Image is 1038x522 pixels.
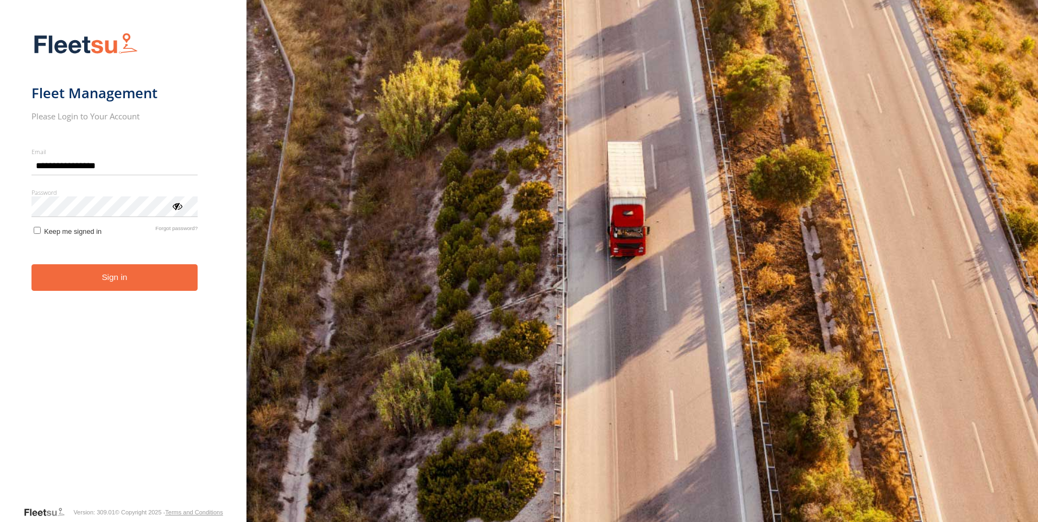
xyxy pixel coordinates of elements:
[31,26,216,506] form: main
[31,30,140,58] img: Fleetsu
[31,264,198,291] button: Sign in
[23,507,73,518] a: Visit our Website
[155,225,198,235] a: Forgot password?
[44,227,102,235] span: Keep me signed in
[31,111,198,122] h2: Please Login to Your Account
[172,200,182,211] div: ViewPassword
[31,148,198,156] label: Email
[31,84,198,102] h1: Fleet Management
[165,509,223,515] a: Terms and Conditions
[31,188,198,196] label: Password
[73,509,115,515] div: Version: 309.01
[115,509,223,515] div: © Copyright 2025 -
[34,227,41,234] input: Keep me signed in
